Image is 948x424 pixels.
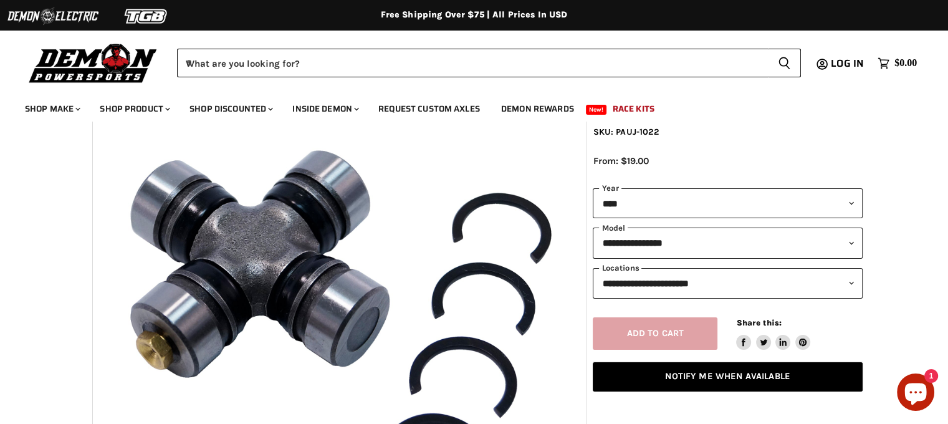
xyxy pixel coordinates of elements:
div: SKU: PAUJ-1022 [593,125,862,138]
a: Inside Demon [283,96,366,122]
select: modal-name [593,228,862,258]
span: Log in [831,55,864,71]
select: year [593,188,862,219]
span: From: $19.00 [593,155,648,166]
img: Demon Powersports [25,41,161,85]
inbox-online-store-chat: Shopify online store chat [893,373,938,414]
form: Product [177,49,801,77]
img: TGB Logo 2 [100,4,193,28]
img: Demon Electric Logo 2 [6,4,100,28]
span: New! [586,105,607,115]
span: Share this: [736,318,781,327]
aside: Share this: [736,317,810,350]
a: Notify Me When Available [593,362,862,392]
a: Demon Rewards [492,96,583,122]
a: Shop Make [16,96,88,122]
ul: Main menu [16,91,914,122]
a: Shop Product [90,96,178,122]
span: $0.00 [894,57,917,69]
a: Request Custom Axles [369,96,489,122]
a: Race Kits [603,96,664,122]
a: Log in [825,58,871,69]
a: Shop Discounted [180,96,280,122]
button: Search [768,49,801,77]
select: keys [593,268,862,299]
a: $0.00 [871,54,923,72]
input: When autocomplete results are available use up and down arrows to review and enter to select [177,49,768,77]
